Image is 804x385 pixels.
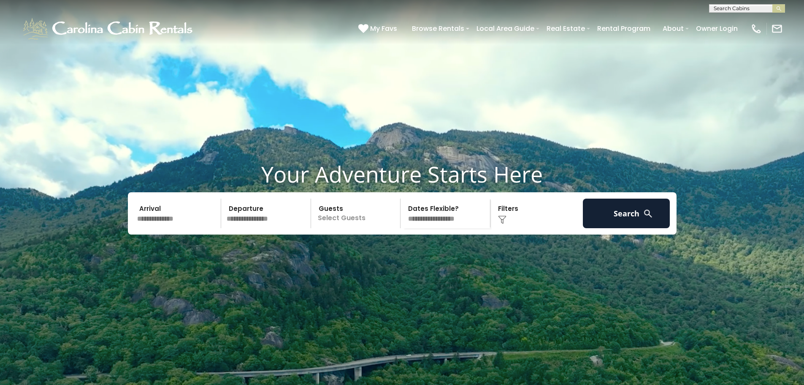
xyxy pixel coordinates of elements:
a: Owner Login [692,21,742,36]
span: My Favs [370,23,397,34]
img: White-1-1-2.png [21,16,196,41]
a: My Favs [358,23,399,34]
h1: Your Adventure Starts Here [6,161,798,187]
a: About [658,21,688,36]
a: Local Area Guide [472,21,539,36]
img: phone-regular-white.png [750,23,762,35]
p: Select Guests [314,199,401,228]
img: search-regular-white.png [643,208,653,219]
img: filter--v1.png [498,216,506,224]
a: Browse Rentals [408,21,468,36]
a: Real Estate [542,21,589,36]
img: mail-regular-white.png [771,23,783,35]
a: Rental Program [593,21,655,36]
button: Search [583,199,670,228]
